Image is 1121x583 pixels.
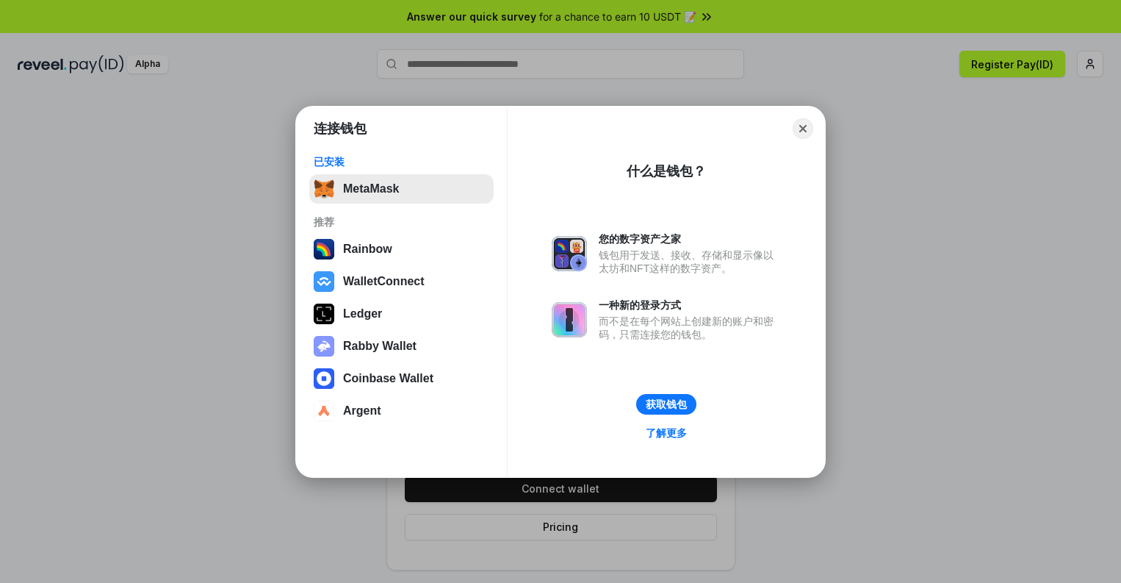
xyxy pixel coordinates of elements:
button: Ledger [309,299,494,329]
div: WalletConnect [343,275,425,288]
button: Coinbase Wallet [309,364,494,393]
div: 而不是在每个网站上创建新的账户和密码，只需连接您的钱包。 [599,315,781,341]
div: Rabby Wallet [343,340,417,353]
img: svg+xml,%3Csvg%20xmlns%3D%22http%3A%2F%2Fwww.w3.org%2F2000%2Fsvg%22%20fill%3D%22none%22%20viewBox... [552,302,587,337]
h1: 连接钱包 [314,120,367,137]
div: Argent [343,404,381,418]
a: 了解更多 [637,423,696,443]
div: 钱包用于发送、接收、存储和显示像以太坊和NFT这样的数字资产。 [599,248,781,275]
img: svg+xml,%3Csvg%20width%3D%22120%22%20height%3D%22120%22%20viewBox%3D%220%200%20120%20120%22%20fil... [314,239,334,260]
button: Argent [309,396,494,426]
img: svg+xml,%3Csvg%20width%3D%2228%22%20height%3D%2228%22%20viewBox%3D%220%200%2028%2028%22%20fill%3D... [314,401,334,421]
button: WalletConnect [309,267,494,296]
img: svg+xml,%3Csvg%20xmlns%3D%22http%3A%2F%2Fwww.w3.org%2F2000%2Fsvg%22%20fill%3D%22none%22%20viewBox... [552,236,587,271]
div: 获取钱包 [646,398,687,411]
img: svg+xml,%3Csvg%20xmlns%3D%22http%3A%2F%2Fwww.w3.org%2F2000%2Fsvg%22%20fill%3D%22none%22%20viewBox... [314,336,334,357]
div: 一种新的登录方式 [599,298,781,312]
img: svg+xml,%3Csvg%20fill%3D%22none%22%20height%3D%2233%22%20viewBox%3D%220%200%2035%2033%22%20width%... [314,179,334,199]
img: svg+xml,%3Csvg%20width%3D%2228%22%20height%3D%2228%22%20viewBox%3D%220%200%2028%2028%22%20fill%3D... [314,368,334,389]
div: Coinbase Wallet [343,372,433,385]
img: svg+xml,%3Csvg%20width%3D%2228%22%20height%3D%2228%22%20viewBox%3D%220%200%2028%2028%22%20fill%3D... [314,271,334,292]
div: Ledger [343,307,382,321]
button: Close [793,118,813,139]
button: Rabby Wallet [309,332,494,361]
img: svg+xml,%3Csvg%20xmlns%3D%22http%3A%2F%2Fwww.w3.org%2F2000%2Fsvg%22%20width%3D%2228%22%20height%3... [314,304,334,324]
div: Rainbow [343,243,392,256]
div: 了解更多 [646,426,687,440]
div: MetaMask [343,182,399,196]
button: 获取钱包 [636,394,696,415]
button: MetaMask [309,174,494,204]
div: 已安装 [314,155,489,168]
div: 什么是钱包？ [627,162,706,180]
div: 您的数字资产之家 [599,232,781,246]
button: Rainbow [309,235,494,264]
div: 推荐 [314,215,489,229]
